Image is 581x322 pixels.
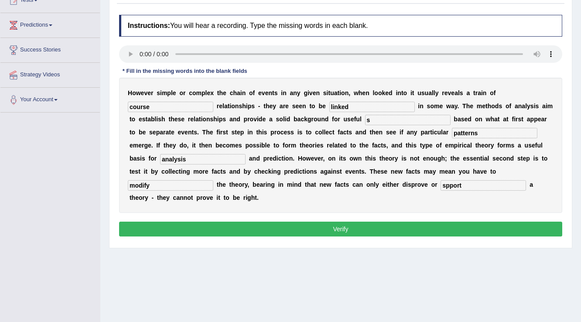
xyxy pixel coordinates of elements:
[311,103,315,110] b: o
[481,89,483,96] b: i
[217,103,219,110] b: r
[253,89,255,96] b: f
[132,116,136,123] b: o
[246,103,248,110] b: i
[482,103,485,110] b: e
[228,103,230,110] b: t
[442,89,444,96] b: r
[230,89,233,96] b: c
[224,103,228,110] b: a
[359,89,362,96] b: h
[506,116,509,123] b: t
[293,89,297,96] b: n
[178,129,181,136] b: e
[262,129,264,136] b: i
[427,103,431,110] b: s
[382,89,385,96] b: k
[542,103,546,110] b: a
[139,116,142,123] b: e
[448,89,451,96] b: v
[262,116,266,123] b: e
[327,89,328,96] b: i
[503,116,506,123] b: a
[425,89,429,96] b: u
[249,129,253,136] b: n
[534,116,538,123] b: p
[465,116,468,123] b: e
[495,103,499,110] b: d
[217,89,219,96] b: t
[0,38,100,60] a: Success Stories
[297,89,301,96] b: y
[144,89,147,96] b: v
[283,103,285,110] b: r
[237,129,240,136] b: e
[195,116,199,123] b: a
[421,89,425,96] b: s
[323,89,327,96] b: s
[262,89,265,96] b: v
[156,116,158,123] b: i
[434,89,435,96] b: l
[223,89,226,96] b: e
[318,116,321,123] b: u
[273,103,276,110] b: y
[490,116,494,123] b: h
[329,102,415,112] input: blank
[269,116,273,123] b: a
[295,103,299,110] b: e
[530,103,534,110] b: s
[157,89,160,96] b: s
[264,129,267,136] b: s
[171,129,174,136] b: e
[498,116,500,123] b: t
[292,103,296,110] b: s
[158,116,161,123] b: s
[219,89,223,96] b: h
[396,89,397,96] b: i
[190,116,194,123] b: e
[235,103,239,110] b: n
[0,88,100,110] a: Your Account
[483,89,487,96] b: n
[334,89,338,96] b: a
[356,116,360,123] b: u
[265,89,269,96] b: e
[153,129,156,136] b: e
[183,89,185,96] b: r
[385,89,389,96] b: e
[309,103,311,110] b: t
[301,116,304,123] b: c
[515,103,518,110] b: a
[281,89,283,96] b: i
[490,89,494,96] b: o
[458,116,461,123] b: a
[231,103,235,110] b: o
[410,89,412,96] b: i
[313,89,316,96] b: e
[163,129,165,136] b: r
[428,89,432,96] b: a
[178,116,181,123] b: s
[547,103,553,110] b: m
[365,115,451,125] input: blank
[354,89,359,96] b: w
[514,116,516,123] b: i
[318,103,322,110] b: b
[237,89,240,96] b: a
[188,116,190,123] b: r
[494,116,498,123] b: a
[191,129,194,136] b: t
[344,116,348,123] b: u
[160,129,163,136] b: a
[347,116,351,123] b: s
[196,89,202,96] b: m
[283,116,285,123] b: l
[299,103,302,110] b: e
[259,116,263,123] b: d
[470,103,473,110] b: e
[165,129,169,136] b: a
[136,89,141,96] b: w
[362,89,366,96] b: e
[518,103,522,110] b: n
